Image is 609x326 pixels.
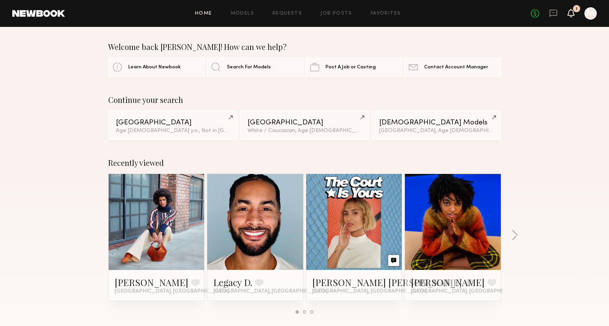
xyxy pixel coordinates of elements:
a: [PERSON_NAME] [PERSON_NAME] [312,276,462,288]
div: Welcome back [PERSON_NAME]! How can we help? [108,42,501,51]
a: [GEOGRAPHIC_DATA]White / Caucasian, Age [DEMOGRAPHIC_DATA] y.o. [240,111,369,140]
a: Job Posts [320,11,352,16]
a: Models [231,11,254,16]
div: Continue your search [108,95,501,104]
span: [GEOGRAPHIC_DATA], [GEOGRAPHIC_DATA] [115,288,229,295]
a: [PERSON_NAME] [411,276,485,288]
div: White / Caucasian, Age [DEMOGRAPHIC_DATA] y.o. [248,128,361,134]
a: Legacy D. [213,276,252,288]
div: 1 [576,7,578,11]
a: M [584,7,597,20]
a: Search For Models [207,58,304,77]
span: Contact Account Manager [424,65,488,70]
span: Search For Models [227,65,271,70]
a: Learn About Newbook [108,58,205,77]
a: [GEOGRAPHIC_DATA]Age [DEMOGRAPHIC_DATA] y.o., Not in [GEOGRAPHIC_DATA] [108,111,238,140]
a: [PERSON_NAME] [115,276,188,288]
a: Requests [272,11,302,16]
span: [GEOGRAPHIC_DATA], [GEOGRAPHIC_DATA] [213,288,328,295]
div: [GEOGRAPHIC_DATA], Age [DEMOGRAPHIC_DATA] y.o. [379,128,493,134]
div: [DEMOGRAPHIC_DATA] Models [379,119,493,126]
span: Post A Job or Casting [325,65,376,70]
div: [GEOGRAPHIC_DATA] [248,119,361,126]
span: [GEOGRAPHIC_DATA], [GEOGRAPHIC_DATA] [411,288,525,295]
a: [DEMOGRAPHIC_DATA] Models[GEOGRAPHIC_DATA], Age [DEMOGRAPHIC_DATA] y.o. [371,111,501,140]
a: Contact Account Manager [404,58,501,77]
span: [GEOGRAPHIC_DATA], [GEOGRAPHIC_DATA] [312,288,427,295]
div: Age [DEMOGRAPHIC_DATA] y.o., Not in [GEOGRAPHIC_DATA] [116,128,230,134]
a: Favorites [371,11,401,16]
div: [GEOGRAPHIC_DATA] [116,119,230,126]
a: Home [195,11,212,16]
a: Post A Job or Casting [305,58,402,77]
span: Learn About Newbook [128,65,181,70]
div: Recently viewed [108,158,501,167]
